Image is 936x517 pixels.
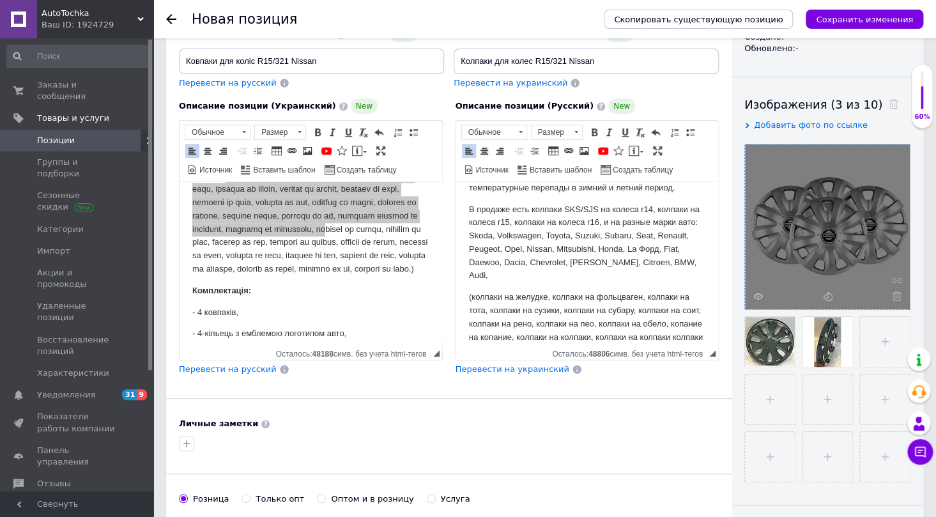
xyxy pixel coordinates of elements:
[806,10,923,29] button: Сохранить изменения
[185,144,199,158] a: По левому краю
[37,79,118,102] span: Заказы и сообщения
[201,144,215,158] a: По центру
[587,125,601,139] a: Полужирный (Ctrl+B)
[37,445,118,468] span: Панель управления
[650,144,664,158] a: Развернуть
[239,162,317,176] a: Вставить шаблон
[816,15,913,24] i: Сохранить изменения
[250,144,265,158] a: Увеличить отступ
[179,364,277,374] span: Перевести на русский
[42,19,153,31] div: Ваш ID: 1924729
[588,350,610,359] span: 48806
[614,15,783,24] span: Скопировать существующую позицию
[179,49,444,74] input: Например, H&M женское платье зеленое 38 размер вечернее макси с блестками
[192,12,297,27] h1: Новая позиция
[179,78,277,88] span: Перевести на русский
[709,350,716,357] span: Перетащите для изменения размера
[456,364,569,374] span: Перевести на украинский
[744,43,910,54] div: Обновлено: -
[179,419,258,428] b: Личные заметки
[37,190,118,213] span: Сезонные скидки
[462,144,476,158] a: По левому краю
[300,144,314,158] a: Изображение
[180,182,442,342] iframe: Визуальный текстовый редактор, B8BA498F-84C0-4741-BCFB-E92C7B62EFC7
[462,162,510,176] a: Источник
[611,144,625,158] a: Вставить иконку
[13,145,250,158] p: - 4-кільець з емблемою логотипом авто,
[527,144,541,158] a: Увеличить отступ
[374,144,388,158] a: Развернуть
[372,125,386,139] a: Отменить (Ctrl+Z)
[357,125,371,139] a: Убрать форматирование
[37,112,109,124] span: Товары и услуги
[907,439,933,465] button: Чат с покупателем
[276,346,433,359] div: Подсчет символов
[754,120,868,130] span: Добавить фото по ссылке
[122,389,137,400] span: 31
[42,8,137,19] span: AutoTochka
[37,267,118,290] span: Акции и промокоды
[326,125,340,139] a: Курсив (Ctrl+I)
[235,144,249,158] a: Уменьшить отступ
[37,411,118,434] span: Показатели работы компании
[6,45,150,68] input: Поиск
[335,144,349,158] a: Вставить иконку
[633,125,647,139] a: Убрать форматирование
[531,125,583,140] a: Размер
[441,493,470,505] div: Услуга
[618,125,632,139] a: Подчеркнутый (Ctrl+U)
[461,125,527,140] a: Обычное
[604,10,793,29] button: Скопировать существующую позицию
[454,49,719,74] input: Например, H&M женское платье зеленое 38 размер вечернее макси с блестками
[596,144,610,158] a: Добавить видео с YouTube
[562,144,576,158] a: Вставить/Редактировать ссылку (Ctrl+L)
[255,125,293,139] span: Размер
[312,350,333,359] span: 48188
[599,162,675,176] a: Создать таблицу
[433,350,440,357] span: Перетащите для изменения размера
[912,112,932,121] div: 60%
[37,389,95,401] span: Уведомления
[456,101,594,111] span: Описание позиции (Русский)
[216,144,230,158] a: По правому краю
[744,96,910,112] div: Изображения (3 из 10)
[532,125,570,139] span: Размер
[37,224,84,235] span: Категории
[335,165,397,176] span: Создать таблицу
[179,101,336,111] span: Описание позиции (Украинский)
[137,389,147,400] span: 9
[552,346,709,359] div: Подсчет символов
[454,78,567,88] span: Перевести на украинский
[406,125,420,139] a: Вставить / удалить маркированный список
[37,334,118,357] span: Восстановление позиций
[391,125,405,139] a: Вставить / удалить нумерованный список
[185,125,250,140] a: Обычное
[197,165,232,176] span: Источник
[13,104,72,113] strong: Комплектація:
[37,300,118,323] span: Удаленные позиции
[193,493,229,505] div: Розница
[37,157,118,180] span: Группы и подборки
[546,144,560,158] a: Таблица
[351,98,378,114] span: New
[668,125,682,139] a: Вставить / удалить нумерованный список
[331,493,413,505] div: Оптом и в розницу
[512,144,526,158] a: Уменьшить отступ
[611,165,673,176] span: Создать таблицу
[251,165,315,176] span: Вставить шаблон
[493,144,507,158] a: По правому краю
[270,144,284,158] a: Таблица
[577,144,591,158] a: Изображение
[602,125,617,139] a: Курсив (Ctrl+I)
[37,245,70,257] span: Импорт
[166,14,176,24] div: Вернуться назад
[319,144,334,158] a: Добавить видео с YouTube
[13,124,250,137] p: - 4 ковпаків,
[608,98,635,114] span: New
[456,182,719,342] iframe: Визуальный текстовый редактор, 556AB616-F8BB-4E01-9EAC-B67842A4CD8D
[254,125,306,140] a: Размер
[37,135,75,146] span: Позиции
[516,162,594,176] a: Вставить шаблон
[528,165,592,176] span: Вставить шаблон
